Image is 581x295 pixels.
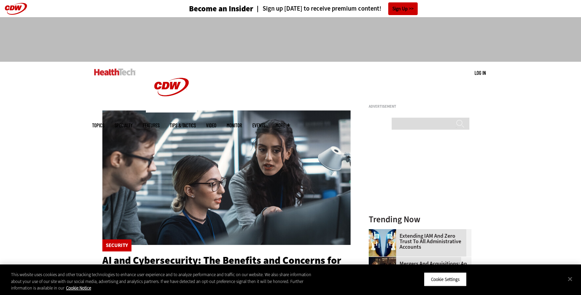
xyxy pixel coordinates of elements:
a: AI and Cybersecurity: The Benefits and Concerns for Healthcare [102,253,341,279]
a: Security [106,243,128,248]
span: Topics [92,123,104,128]
a: abstract image of woman with pixelated face [369,229,400,235]
a: Become an Insider [163,5,253,13]
a: MonITor [227,123,242,128]
div: User menu [475,69,486,76]
a: Events [252,123,265,128]
a: CDW [146,107,197,114]
a: Sign Up [388,2,418,15]
a: Sign up [DATE] to receive premium content! [253,5,381,12]
a: Video [206,123,216,128]
img: Home [146,62,197,113]
button: Close [563,271,578,286]
a: More information about your privacy [66,285,91,291]
img: cybersecurity team members talk in front of monitors [102,110,351,245]
a: Extending IAM and Zero Trust to All Administrative Accounts [369,233,467,250]
h3: Trending Now [369,215,471,224]
img: abstract image of woman with pixelated face [369,229,396,257]
span: More [276,123,290,128]
span: Specialty [115,123,132,128]
a: Tips & Tactics [170,123,196,128]
img: business leaders shake hands in conference room [369,257,396,284]
iframe: advertisement [369,111,471,197]
a: Log in [475,70,486,76]
h3: Become an Insider [189,5,253,13]
a: Features [143,123,160,128]
img: Home [94,69,136,75]
a: Mergers and Acquisitions: An Overview of Notable Healthcare M&A Activity in [DATE] [369,261,467,283]
div: This website uses cookies and other tracking technologies to enhance user experience and to analy... [11,271,319,292]
iframe: advertisement [166,24,415,55]
button: Cookie Settings [424,272,467,286]
a: business leaders shake hands in conference room [369,257,400,262]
